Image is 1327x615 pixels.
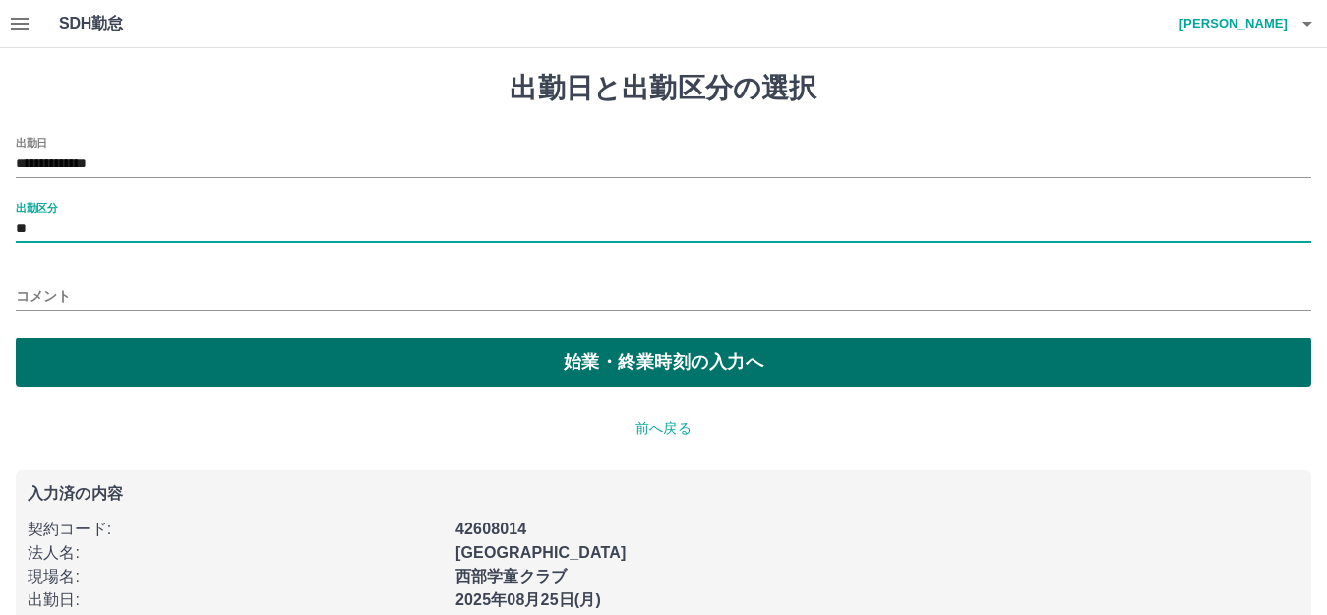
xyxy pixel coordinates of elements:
[16,200,57,215] label: 出勤区分
[455,568,567,584] b: 西部学童クラブ
[455,521,526,537] b: 42608014
[455,544,627,561] b: [GEOGRAPHIC_DATA]
[28,588,444,612] p: 出勤日 :
[455,591,601,608] b: 2025年08月25日(月)
[28,486,1299,502] p: 入力済の内容
[16,72,1311,105] h1: 出勤日と出勤区分の選択
[28,541,444,565] p: 法人名 :
[16,418,1311,439] p: 前へ戻る
[16,135,47,150] label: 出勤日
[28,518,444,541] p: 契約コード :
[16,338,1311,387] button: 始業・終業時刻の入力へ
[28,565,444,588] p: 現場名 :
